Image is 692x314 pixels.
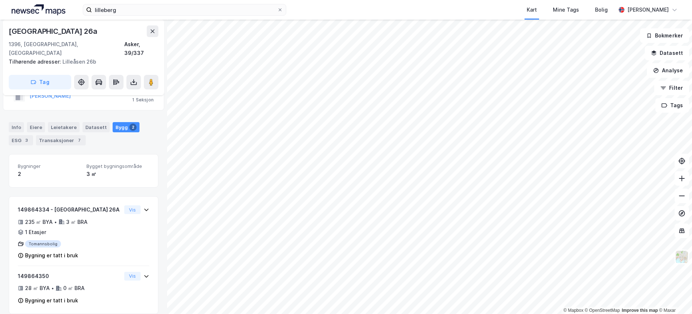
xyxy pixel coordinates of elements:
button: Filter [654,81,689,95]
div: 1 Seksjon [132,97,154,103]
span: Bygninger [18,163,81,169]
div: 2 [18,170,81,178]
button: Analyse [647,63,689,78]
a: OpenStreetMap [585,308,620,313]
span: Tilhørende adresser: [9,59,62,65]
div: Kart [527,5,537,14]
button: Tags [655,98,689,113]
div: 3 [23,137,30,144]
div: [GEOGRAPHIC_DATA] 26a [9,25,99,37]
div: • [54,219,57,225]
div: 1 Etasjer [25,228,46,237]
img: Z [675,250,689,264]
div: Leietakere [48,122,80,132]
div: 28 ㎡ BYA [25,284,50,293]
div: Asker, 39/337 [124,40,158,57]
div: Mine Tags [553,5,579,14]
div: [PERSON_NAME] [627,5,669,14]
div: Bygning er tatt i bruk [25,251,78,260]
div: Bygning er tatt i bruk [25,296,78,305]
iframe: Chat Widget [656,279,692,314]
div: ESG [9,135,33,145]
input: Søk på adresse, matrikkel, gårdeiere, leietakere eller personer [92,4,277,15]
div: Lilleåsen 26b [9,57,153,66]
a: Improve this map [622,308,658,313]
div: 235 ㎡ BYA [25,218,53,226]
div: Info [9,122,24,132]
div: Bolig [595,5,608,14]
div: 7 [76,137,83,144]
button: Vis [124,272,141,281]
div: 0 ㎡ BRA [63,284,85,293]
span: Bygget bygningsområde [86,163,149,169]
div: Eiere [27,122,45,132]
div: 3 ㎡ [86,170,149,178]
div: 149864350 [18,272,121,281]
button: Bokmerker [640,28,689,43]
div: • [51,285,54,291]
div: 149864334 - [GEOGRAPHIC_DATA] 26A [18,205,121,214]
div: 3 ㎡ BRA [66,218,88,226]
button: Vis [124,205,141,214]
button: Tag [9,75,71,89]
div: 2 [129,124,137,131]
button: Datasett [645,46,689,60]
img: logo.a4113a55bc3d86da70a041830d287a7e.svg [12,4,65,15]
a: Mapbox [563,308,583,313]
div: Datasett [82,122,110,132]
div: Bygg [113,122,139,132]
div: Transaksjoner [36,135,86,145]
div: 1396, [GEOGRAPHIC_DATA], [GEOGRAPHIC_DATA] [9,40,124,57]
div: Kontrollprogram for chat [656,279,692,314]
